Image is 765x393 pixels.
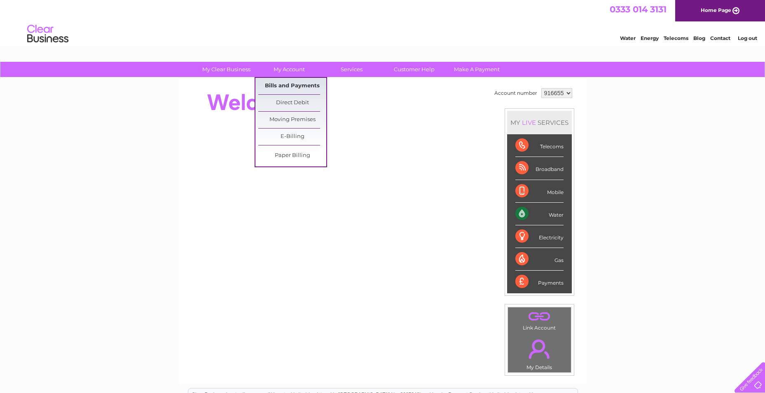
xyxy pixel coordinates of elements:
[515,134,564,157] div: Telecoms
[515,225,564,248] div: Electricity
[258,112,326,128] a: Moving Premises
[610,4,667,14] a: 0333 014 3131
[380,62,448,77] a: Customer Help
[255,62,323,77] a: My Account
[620,35,636,41] a: Water
[515,180,564,203] div: Mobile
[258,78,326,94] a: Bills and Payments
[738,35,757,41] a: Log out
[515,157,564,180] div: Broadband
[192,62,260,77] a: My Clear Business
[510,335,569,363] a: .
[664,35,688,41] a: Telecoms
[515,271,564,293] div: Payments
[318,62,386,77] a: Services
[510,309,569,324] a: .
[515,203,564,225] div: Water
[710,35,730,41] a: Contact
[258,95,326,111] a: Direct Debit
[515,248,564,271] div: Gas
[27,21,69,47] img: logo.png
[520,119,538,126] div: LIVE
[258,147,326,164] a: Paper Billing
[508,307,571,333] td: Link Account
[443,62,511,77] a: Make A Payment
[258,129,326,145] a: E-Billing
[507,111,572,134] div: MY SERVICES
[188,5,578,40] div: Clear Business is a trading name of Verastar Limited (registered in [GEOGRAPHIC_DATA] No. 3667643...
[508,332,571,373] td: My Details
[492,86,539,100] td: Account number
[693,35,705,41] a: Blog
[641,35,659,41] a: Energy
